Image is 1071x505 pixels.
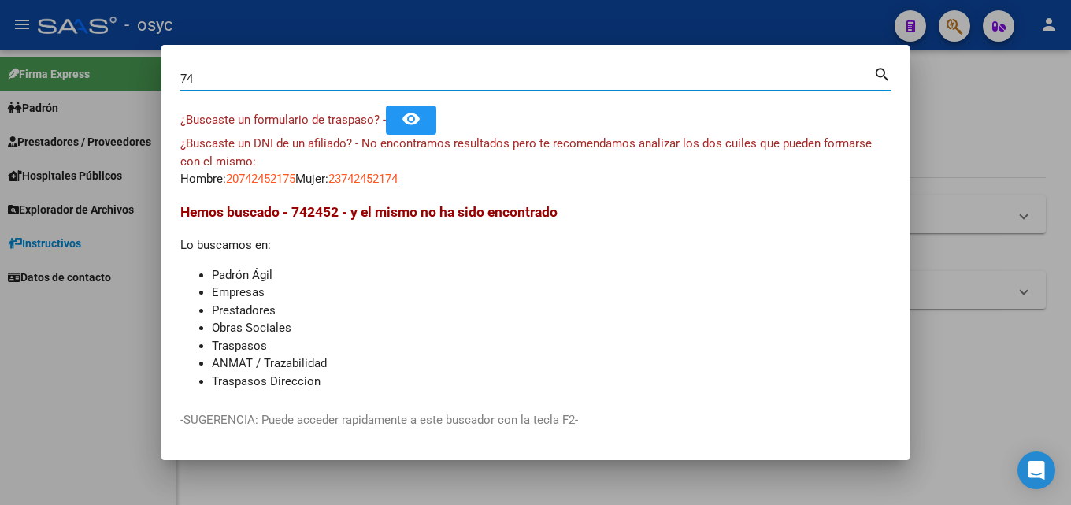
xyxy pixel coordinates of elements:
span: ¿Buscaste un formulario de traspaso? - [180,113,386,127]
div: Open Intercom Messenger [1017,451,1055,489]
mat-icon: search [873,64,891,83]
li: Traspasos [212,337,891,355]
li: Padrón Ágil [212,266,891,284]
span: 23742452174 [328,172,398,186]
li: ANMAT / Trazabilidad [212,355,891,373]
li: Traspasos Direccion [212,373,891,391]
li: Empresas [212,284,891,302]
p: -SUGERENCIA: Puede acceder rapidamente a este buscador con la tecla F2- [180,411,891,429]
span: Hemos buscado - 742452 - y el mismo no ha sido encontrado [180,204,558,220]
li: Prestadores [212,302,891,320]
mat-icon: remove_red_eye [402,110,421,128]
div: Lo buscamos en: [180,202,891,390]
li: Obras Sociales [212,319,891,337]
span: 20742452175 [226,172,295,186]
span: ¿Buscaste un DNI de un afiliado? - No encontramos resultados pero te recomendamos analizar los do... [180,136,872,169]
div: Hombre: Mujer: [180,135,891,188]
